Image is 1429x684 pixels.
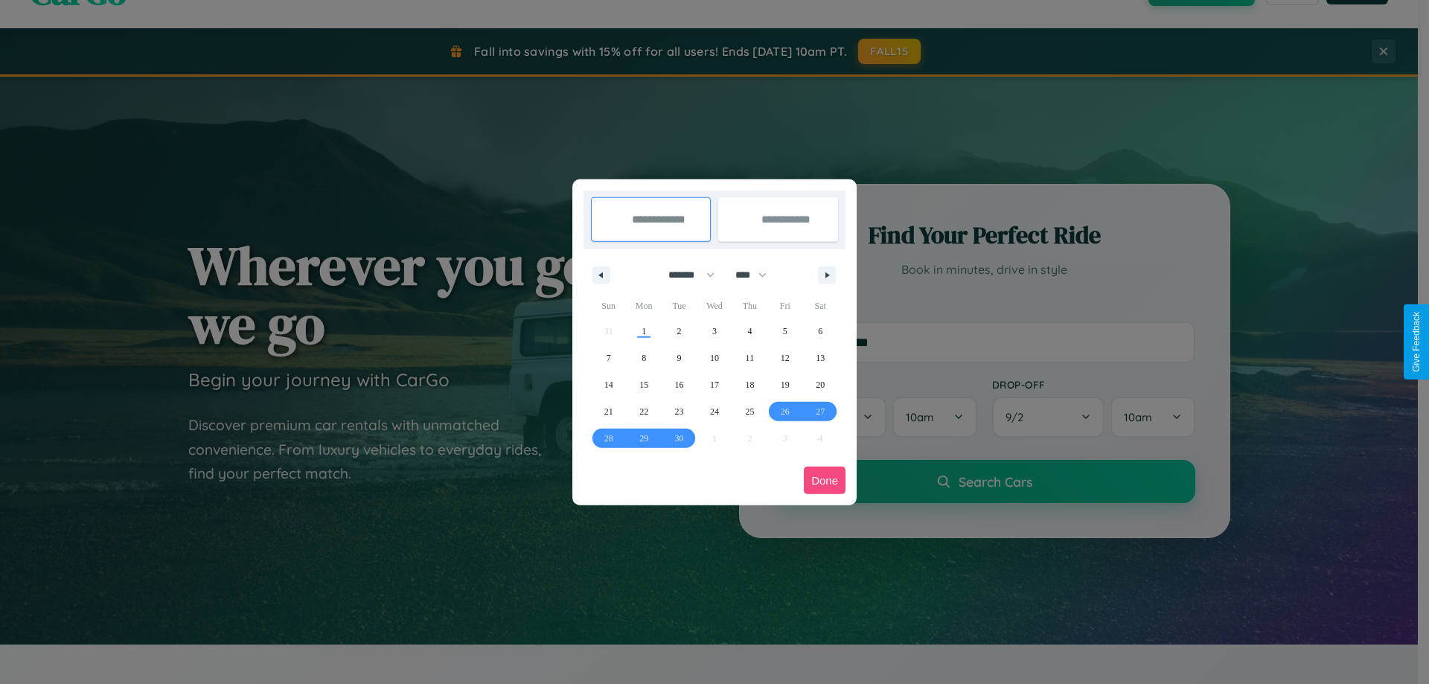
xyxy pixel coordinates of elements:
[746,345,755,371] span: 11
[642,345,646,371] span: 8
[697,345,732,371] button: 10
[626,425,661,452] button: 29
[732,345,767,371] button: 11
[803,345,838,371] button: 13
[767,318,802,345] button: 5
[662,345,697,371] button: 9
[604,371,613,398] span: 14
[677,345,682,371] span: 9
[604,425,613,452] span: 28
[591,425,626,452] button: 28
[662,371,697,398] button: 16
[604,398,613,425] span: 21
[675,371,684,398] span: 16
[639,371,648,398] span: 15
[783,318,787,345] span: 5
[781,371,790,398] span: 19
[639,398,648,425] span: 22
[767,398,802,425] button: 26
[781,345,790,371] span: 12
[626,371,661,398] button: 15
[710,345,719,371] span: 10
[710,398,719,425] span: 24
[591,294,626,318] span: Sun
[626,294,661,318] span: Mon
[803,294,838,318] span: Sat
[662,425,697,452] button: 30
[803,318,838,345] button: 6
[816,398,825,425] span: 27
[816,371,825,398] span: 20
[675,398,684,425] span: 23
[745,398,754,425] span: 25
[803,371,838,398] button: 20
[662,398,697,425] button: 23
[639,425,648,452] span: 29
[697,318,732,345] button: 3
[642,318,646,345] span: 1
[732,318,767,345] button: 4
[712,318,717,345] span: 3
[767,371,802,398] button: 19
[662,294,697,318] span: Tue
[804,467,845,494] button: Done
[781,398,790,425] span: 26
[675,425,684,452] span: 30
[662,318,697,345] button: 2
[732,398,767,425] button: 25
[677,318,682,345] span: 2
[607,345,611,371] span: 7
[626,398,661,425] button: 22
[818,318,822,345] span: 6
[591,345,626,371] button: 7
[697,371,732,398] button: 17
[732,294,767,318] span: Thu
[747,318,752,345] span: 4
[745,371,754,398] span: 18
[803,398,838,425] button: 27
[767,294,802,318] span: Fri
[626,318,661,345] button: 1
[816,345,825,371] span: 13
[767,345,802,371] button: 12
[626,345,661,371] button: 8
[732,371,767,398] button: 18
[1411,312,1422,372] div: Give Feedback
[697,294,732,318] span: Wed
[710,371,719,398] span: 17
[591,398,626,425] button: 21
[697,398,732,425] button: 24
[591,371,626,398] button: 14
